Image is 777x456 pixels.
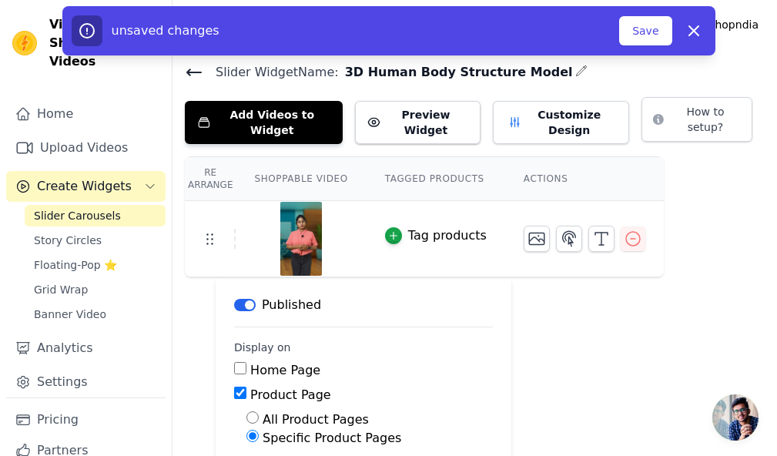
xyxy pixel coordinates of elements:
span: Slider Widget Name: [203,63,339,82]
span: Floating-Pop ⭐ [34,257,117,273]
a: Floating-Pop ⭐ [25,254,166,276]
div: Tag products [408,226,487,245]
th: Tagged Products [367,157,505,201]
label: Product Page [250,387,331,402]
span: Grid Wrap [34,282,88,297]
a: Upload Videos [6,132,166,163]
a: How to setup? [641,116,752,130]
p: Published [262,296,321,314]
a: Analytics [6,333,166,364]
button: Tag products [385,226,487,245]
legend: Display on [234,340,291,355]
button: Customize Design [493,101,630,144]
a: Banner Video [25,303,166,325]
label: All Product Pages [263,412,369,427]
a: Home [6,99,166,129]
button: Preview Widget [355,101,481,144]
span: unsaved changes [112,23,219,38]
span: Slider Carousels [34,208,121,223]
img: reel-preview-51246e-5.myshopify.com-3714937665621225065_58528971570.jpeg [280,202,323,276]
label: Specific Product Pages [263,431,401,445]
a: Slider Carousels [25,205,166,226]
a: Pricing [6,404,166,435]
div: Edit Name [575,62,588,82]
th: Re Arrange [185,157,236,201]
button: Create Widgets [6,171,166,202]
a: Settings [6,367,166,397]
span: 3D Human Body Structure Model [339,63,573,82]
span: Story Circles [34,233,102,248]
button: Change Thumbnail [524,226,550,252]
span: Banner Video [34,307,106,322]
th: Actions [505,157,664,201]
label: Home Page [250,363,320,377]
button: Save [619,16,672,45]
a: Grid Wrap [25,279,166,300]
th: Shoppable Video [236,157,366,201]
button: How to setup? [641,97,752,142]
div: Open chat [712,394,759,441]
button: Add Videos to Widget [185,101,343,144]
a: Story Circles [25,230,166,251]
span: Create Widgets [37,177,132,196]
